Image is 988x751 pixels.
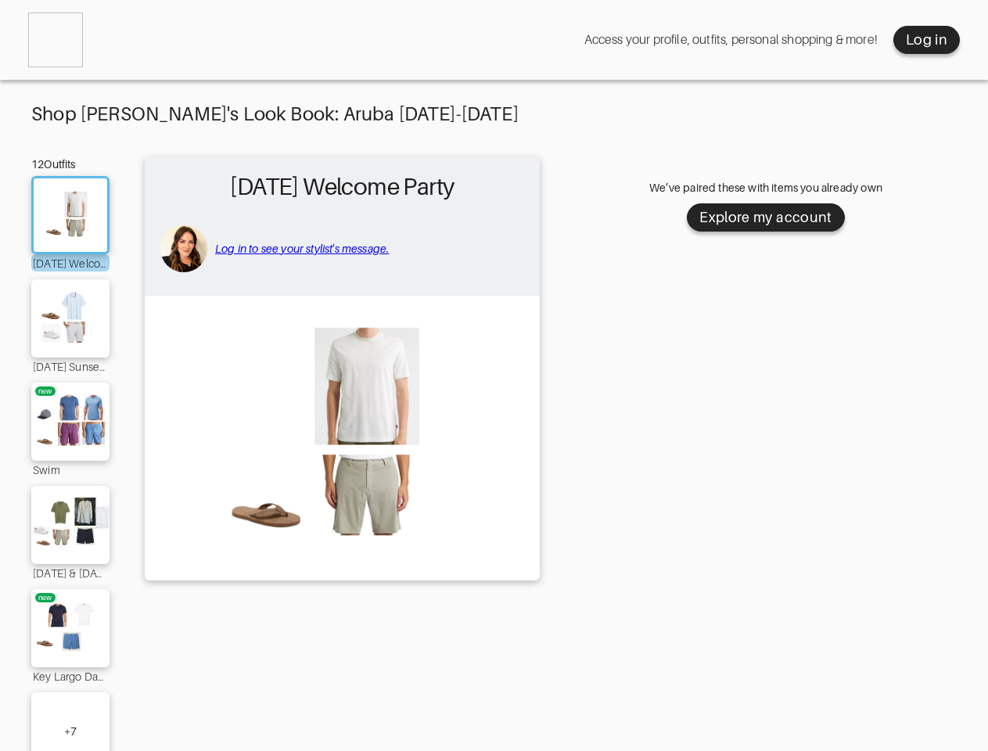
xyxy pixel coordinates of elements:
img: Outfit Oct 10th Sunset Cruise - corkscrew polo [26,287,115,350]
img: Outfit Swim [26,390,115,453]
div: new [38,593,52,602]
div: + 7 [64,724,77,739]
div: Key Largo Daytime [31,667,110,685]
h2: [DATE] Welcome Party [153,164,532,210]
div: Access your profile, outfits, personal shopping & more! [584,32,878,48]
img: Outfit Oct 11th Welcome Party [153,304,532,570]
div: [DATE] Sunset Cruise - corkscrew polo [31,358,110,375]
div: [DATE] Welcome Party [31,254,110,271]
div: 12 Outfits [31,156,110,172]
img: Outfit Oct 13th & 14th Aruba Dinner [26,494,115,556]
div: [DATE] & [DATE] [PERSON_NAME] [31,564,110,581]
div: Swim [31,461,110,478]
div: We’ve paired these with items you already own [575,180,957,196]
div: new [38,386,52,396]
img: Outfit Oct 11th Welcome Party [29,186,111,244]
div: Explore my account [699,208,832,227]
a: Log in to see your stylist's message. [215,243,389,255]
img: SWB Style logo [28,13,83,67]
button: Log in [893,26,960,54]
button: Explore my account [687,203,844,232]
img: Outfit Key Largo Daytime [26,597,115,659]
div: Log in [906,31,947,49]
img: avatar [160,225,207,272]
div: Shop [PERSON_NAME]'s Look Book: Aruba [DATE]-[DATE] [31,103,957,125]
